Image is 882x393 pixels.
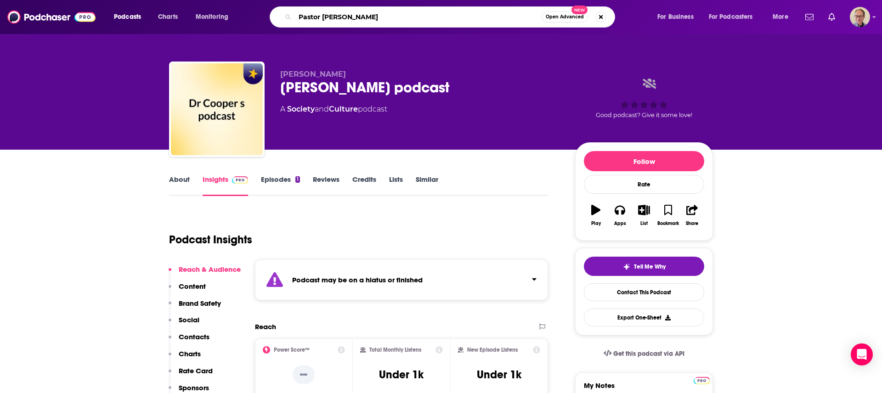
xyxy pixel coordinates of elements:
button: Reach & Audience [169,265,241,282]
img: Dr Cooper's podcast [171,63,263,155]
h2: Reach [255,322,276,331]
button: Show profile menu [850,7,870,27]
a: Reviews [313,175,339,196]
a: Credits [352,175,376,196]
button: List [632,199,656,232]
span: Tell Me Why [634,263,666,270]
button: Brand Safety [169,299,221,316]
h3: Under 1k [379,368,424,382]
a: Society [287,105,315,113]
a: Get this podcast via API [596,342,692,365]
a: Lists [389,175,403,196]
h3: Under 1k [477,368,521,382]
img: Podchaser Pro [232,176,248,184]
span: Charts [158,11,178,23]
button: open menu [189,10,240,24]
button: Export One-Sheet [584,309,704,326]
span: For Podcasters [709,11,753,23]
button: open menu [107,10,153,24]
div: Good podcast? Give it some love! [575,70,713,127]
p: -- [293,365,315,384]
button: open menu [703,10,766,24]
span: and [315,105,329,113]
span: New [571,6,588,14]
a: Culture [329,105,358,113]
p: Sponsors [179,383,209,392]
span: Logged in as tommy.lynch [850,7,870,27]
p: Rate Card [179,366,213,375]
p: Content [179,282,206,291]
button: Contacts [169,332,209,349]
button: Charts [169,349,201,366]
div: Bookmark [657,221,679,226]
div: Play [591,221,601,226]
span: Monitoring [196,11,228,23]
button: open menu [651,10,705,24]
button: Rate Card [169,366,213,383]
button: Share [680,199,704,232]
h2: Power Score™ [274,347,310,353]
button: Content [169,282,206,299]
a: About [169,175,190,196]
h2: New Episode Listens [467,347,518,353]
button: open menu [766,10,800,24]
p: Contacts [179,332,209,341]
section: Click to expand status details [255,259,548,300]
div: A podcast [280,104,387,115]
h1: Podcast Insights [169,233,252,247]
p: Brand Safety [179,299,221,308]
button: Follow [584,151,704,171]
button: tell me why sparkleTell Me Why [584,257,704,276]
a: Charts [152,10,183,24]
img: tell me why sparkle [623,263,630,270]
div: Open Intercom Messenger [851,343,873,365]
button: Open AdvancedNew [542,11,588,22]
p: Social [179,315,199,324]
span: Open Advanced [546,15,584,19]
img: Podchaser - Follow, Share and Rate Podcasts [7,8,96,26]
input: Search podcasts, credits, & more... [295,10,542,24]
a: Similar [416,175,438,196]
a: Show notifications dropdown [825,9,839,25]
p: Charts [179,349,201,358]
div: List [640,221,648,226]
a: Pro website [694,376,710,384]
button: Play [584,199,608,232]
img: Podchaser Pro [694,377,710,384]
span: Podcasts [114,11,141,23]
span: Get this podcast via API [613,350,684,358]
span: More [773,11,788,23]
div: 1 [295,176,300,183]
button: Bookmark [656,199,680,232]
a: Show notifications dropdown [802,9,817,25]
h2: Total Monthly Listens [369,347,421,353]
strong: Podcast may be on a hiatus or finished [292,275,423,284]
span: [PERSON_NAME] [280,70,346,79]
span: For Business [657,11,694,23]
div: Apps [614,221,626,226]
a: Contact This Podcast [584,283,704,301]
div: Search podcasts, credits, & more... [278,6,624,28]
a: Episodes1 [261,175,300,196]
div: Share [686,221,698,226]
a: InsightsPodchaser Pro [203,175,248,196]
span: Good podcast? Give it some love! [596,112,692,118]
button: Social [169,315,199,332]
p: Reach & Audience [179,265,241,274]
button: Apps [608,199,632,232]
div: Rate [584,175,704,194]
img: User Profile [850,7,870,27]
